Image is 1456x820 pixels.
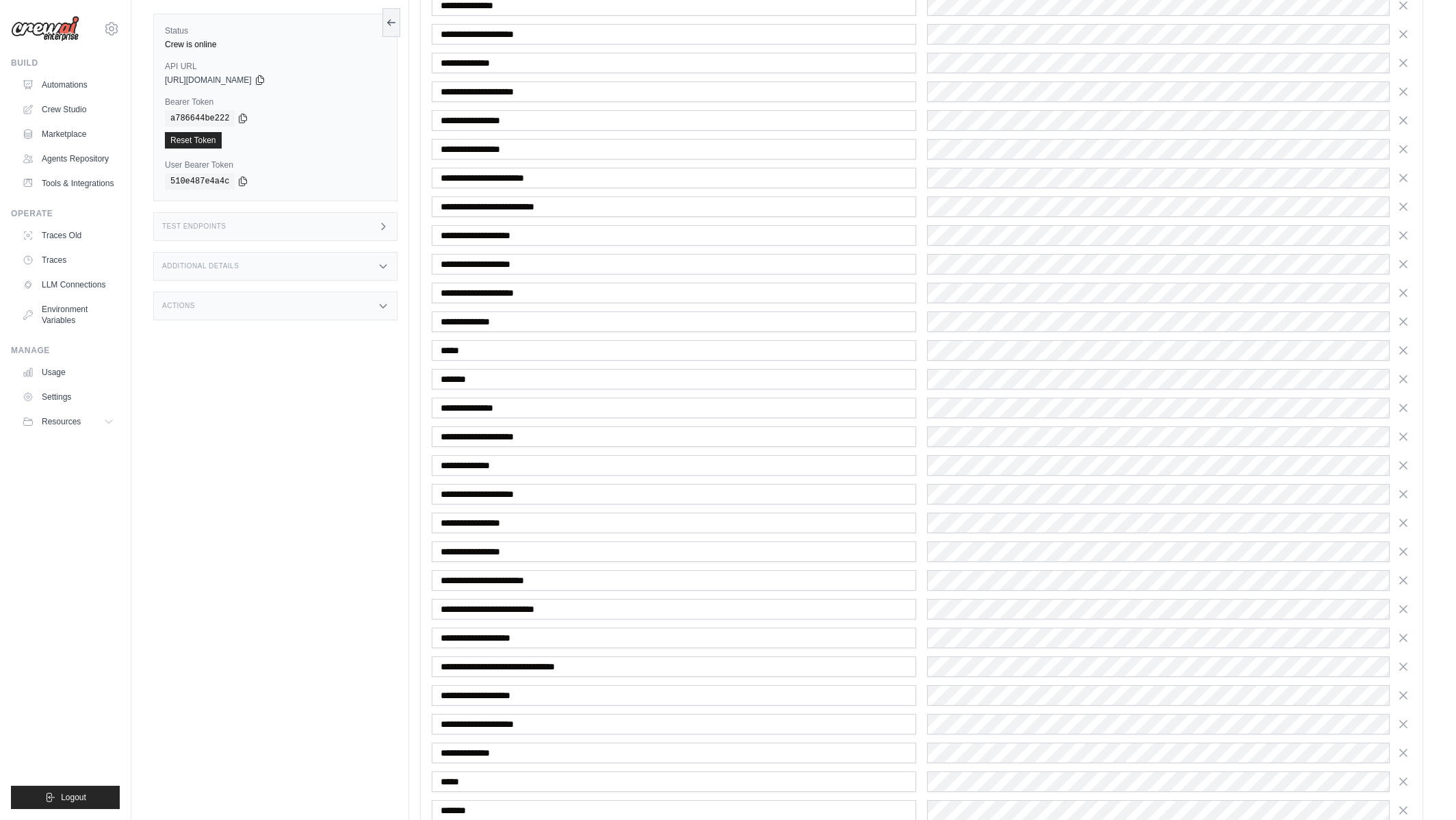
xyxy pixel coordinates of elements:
[162,222,226,231] h3: Test Endpoints
[165,173,235,190] code: 510e487e4a4c
[16,298,120,331] a: Environment Variables
[11,57,120,68] div: Build
[16,74,120,96] a: Automations
[16,361,120,383] a: Usage
[16,148,120,170] a: Agents Repository
[11,208,120,219] div: Operate
[11,786,120,809] button: Logout
[61,792,86,803] span: Logout
[16,225,120,246] a: Traces Old
[1388,754,1456,820] iframe: Chat Widget
[165,75,252,86] span: [URL][DOMAIN_NAME]
[16,386,120,408] a: Settings
[11,345,120,356] div: Manage
[165,110,235,127] code: a786644be222
[162,262,239,270] h3: Additional Details
[16,99,120,120] a: Crew Studio
[162,302,195,310] h3: Actions
[16,172,120,194] a: Tools & Integrations
[16,274,120,296] a: LLM Connections
[16,123,120,145] a: Marketplace
[165,61,386,72] label: API URL
[16,249,120,271] a: Traces
[165,25,386,36] label: Status
[165,39,386,50] div: Crew is online
[42,416,81,427] span: Resources
[165,97,386,107] label: Bearer Token
[165,159,386,170] label: User Bearer Token
[165,132,222,149] a: Reset Token
[16,411,120,433] button: Resources
[11,16,79,42] img: Logo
